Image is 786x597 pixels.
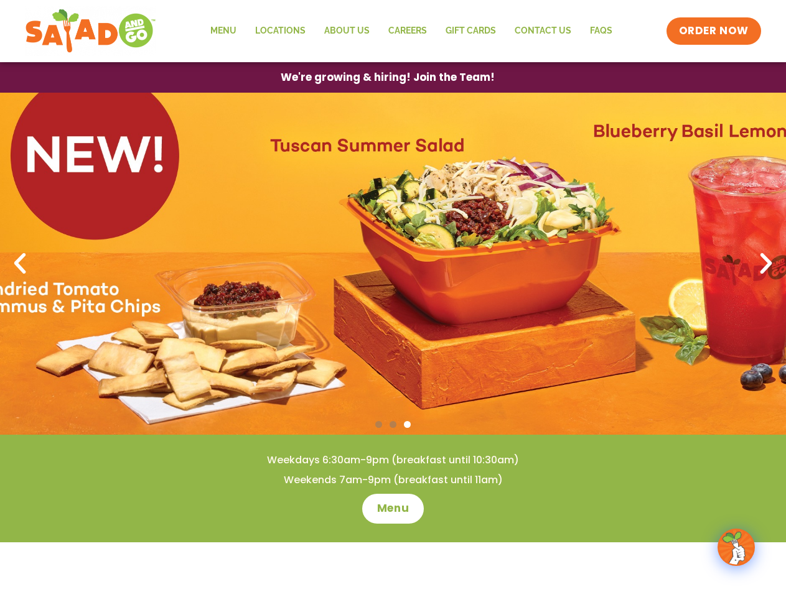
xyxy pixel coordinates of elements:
a: About Us [315,17,379,45]
a: FAQs [581,17,622,45]
span: Menu [377,501,409,516]
a: Menu [362,494,424,524]
a: ORDER NOW [667,17,761,45]
span: Go to slide 3 [404,421,411,428]
nav: Menu [201,17,622,45]
a: Contact Us [505,17,581,45]
h4: Weekdays 6:30am-9pm (breakfast until 10:30am) [25,453,761,467]
span: Go to slide 1 [375,421,382,428]
div: Next slide [752,250,780,277]
a: We're growing & hiring! Join the Team! [262,63,513,92]
span: ORDER NOW [679,24,749,39]
a: Locations [246,17,315,45]
a: Menu [201,17,246,45]
div: Previous slide [6,250,34,277]
a: Careers [379,17,436,45]
a: GIFT CARDS [436,17,505,45]
h4: Weekends 7am-9pm (breakfast until 11am) [25,473,761,487]
img: wpChatIcon [719,530,754,565]
span: Go to slide 2 [390,421,396,428]
span: We're growing & hiring! Join the Team! [281,72,495,83]
img: new-SAG-logo-768×292 [25,6,156,56]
